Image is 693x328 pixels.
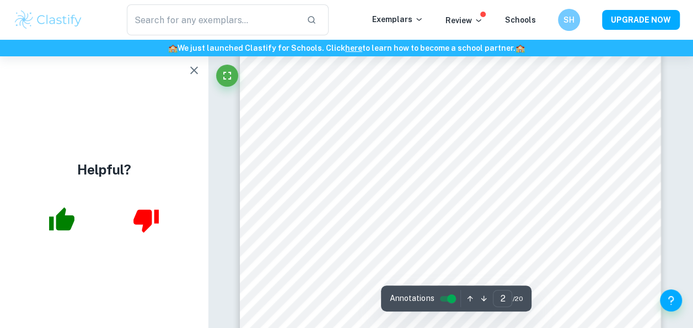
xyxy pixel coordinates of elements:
[2,42,691,54] h6: We just launched Clastify for Schools. Click to learn how to become a school partner.
[505,15,536,24] a: Schools
[660,289,682,311] button: Help and Feedback
[558,9,580,31] button: SH
[445,14,483,27] p: Review
[372,13,423,25] p: Exemplars
[168,44,178,52] span: 🏫
[390,293,434,304] span: Annotations
[512,294,523,304] span: / 20
[563,14,576,26] h6: SH
[13,9,83,31] img: Clastify logo
[77,160,131,179] h4: Helpful?
[127,4,298,35] input: Search for any exemplars...
[602,10,680,30] button: UPGRADE NOW
[216,65,238,87] button: Fullscreen
[345,44,362,52] a: here
[515,44,525,52] span: 🏫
